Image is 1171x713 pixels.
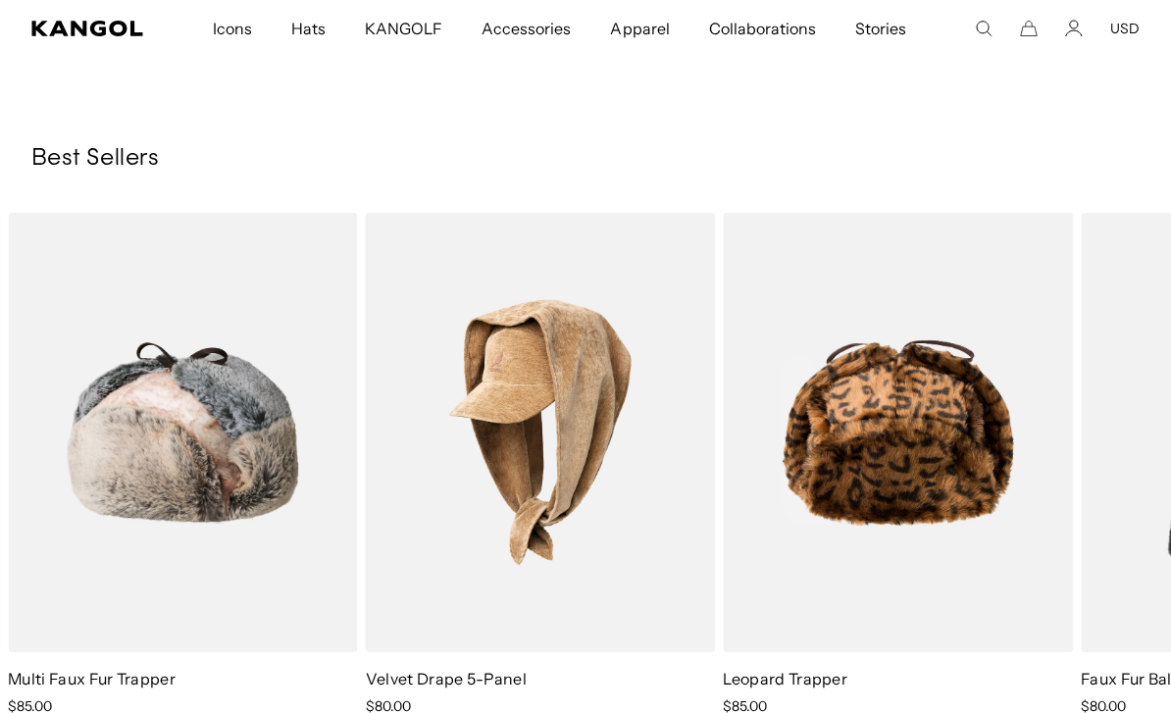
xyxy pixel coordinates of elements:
a: Kangol [31,21,144,36]
summary: Search here [975,20,993,37]
img: Velvet Drape 5-Panel [366,213,716,652]
a: Account [1065,20,1083,37]
img: Leopard Trapper [723,213,1073,652]
a: Leopard Trapper [723,669,847,688]
h3: Best Sellers [31,144,1140,174]
a: Multi Faux Fur Trapper [8,669,176,688]
button: USD [1110,20,1140,37]
a: Velvet Drape 5-Panel [366,669,527,688]
button: Cart [1020,20,1038,37]
img: Multi Faux Fur Trapper [8,213,358,652]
